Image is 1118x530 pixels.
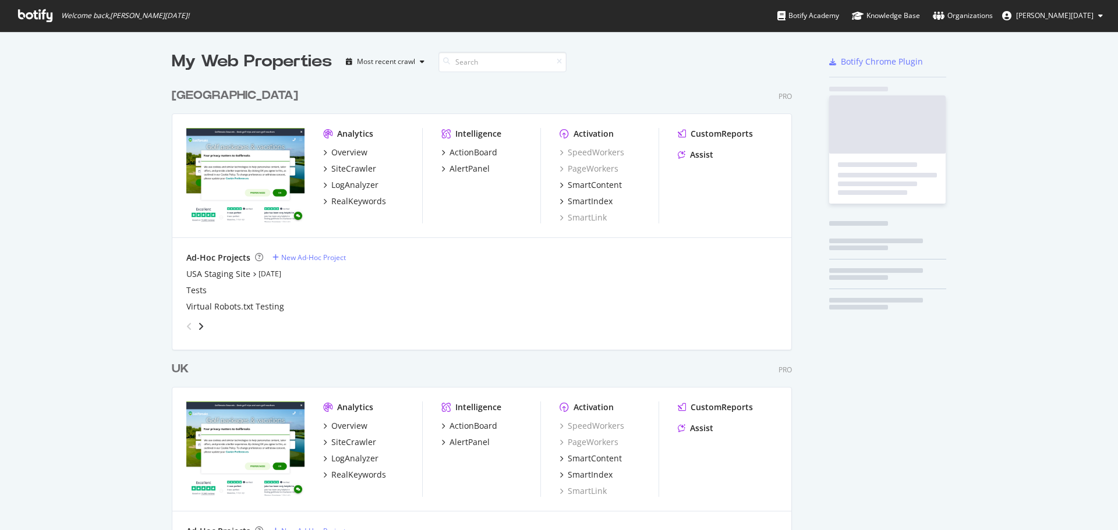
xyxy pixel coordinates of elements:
div: Pro [779,365,792,375]
div: Analytics [337,128,373,140]
div: SmartIndex [568,195,613,207]
div: My Web Properties [172,50,332,73]
div: Assist [690,149,713,161]
a: SmartIndex [560,195,613,207]
div: SmartContent [568,453,622,464]
div: Botify Academy [777,10,839,22]
button: Most recent crawl [341,52,429,71]
div: angle-right [197,321,205,332]
a: ActionBoard [441,420,497,432]
div: SiteCrawler [331,436,376,448]
div: Analytics [337,401,373,413]
a: Tests [186,284,207,296]
a: RealKeywords [323,469,386,481]
div: Most recent crawl [357,58,415,65]
div: Activation [574,128,614,140]
a: Overview [323,147,367,158]
a: SmartIndex [560,469,613,481]
input: Search [438,52,567,72]
div: CustomReports [691,401,753,413]
div: RealKeywords [331,469,386,481]
div: Botify Chrome Plugin [841,56,923,67]
button: [PERSON_NAME][DATE] [993,6,1112,25]
div: Assist [690,422,713,434]
a: Assist [678,149,713,161]
div: [GEOGRAPHIC_DATA] [172,87,298,104]
div: ActionBoard [450,147,497,158]
a: RealKeywords [323,195,386,207]
div: SmartIndex [568,469,613,481]
div: Activation [574,401,614,413]
div: AlertPanel [450,163,490,175]
a: AlertPanel [441,436,490,448]
a: SmartContent [560,179,622,191]
a: PageWorkers [560,436,618,448]
span: Welcome back, [PERSON_NAME][DATE] ! [61,11,189,20]
div: Intelligence [455,401,501,413]
a: LogAnalyzer [323,179,378,191]
div: ActionBoard [450,420,497,432]
div: Overview [331,420,367,432]
a: Botify Chrome Plugin [829,56,923,67]
div: UK [172,361,189,378]
a: SpeedWorkers [560,420,624,432]
div: Knowledge Base [852,10,920,22]
div: Ad-Hoc Projects [186,252,250,264]
a: PageWorkers [560,163,618,175]
span: Katie Noel [1016,10,1094,20]
a: New Ad-Hoc Project [273,252,346,262]
img: www.golfbreaks.com/en-us/ [186,128,305,222]
a: UK [172,361,193,378]
a: [DATE] [259,269,281,279]
div: Overview [331,147,367,158]
a: AlertPanel [441,163,490,175]
a: CustomReports [678,128,753,140]
a: SiteCrawler [323,163,376,175]
a: [GEOGRAPHIC_DATA] [172,87,303,104]
div: New Ad-Hoc Project [281,252,346,262]
a: LogAnalyzer [323,453,378,464]
div: RealKeywords [331,195,386,207]
a: Assist [678,422,713,434]
a: USA Staging Site [186,268,250,280]
a: CustomReports [678,401,753,413]
a: Overview [323,420,367,432]
img: www.golfbreaks.com/en-gb/ [186,401,305,496]
a: SmartLink [560,212,607,223]
div: SmartContent [568,179,622,191]
div: Organizations [933,10,993,22]
div: SiteCrawler [331,163,376,175]
a: SmartContent [560,453,622,464]
div: AlertPanel [450,436,490,448]
a: SiteCrawler [323,436,376,448]
div: LogAnalyzer [331,453,378,464]
div: Intelligence [455,128,501,140]
a: SmartLink [560,485,607,497]
div: Pro [779,91,792,101]
a: ActionBoard [441,147,497,158]
div: CustomReports [691,128,753,140]
div: LogAnalyzer [331,179,378,191]
div: angle-left [182,317,197,336]
a: SpeedWorkers [560,147,624,158]
a: Virtual Robots.txt Testing [186,301,284,312]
